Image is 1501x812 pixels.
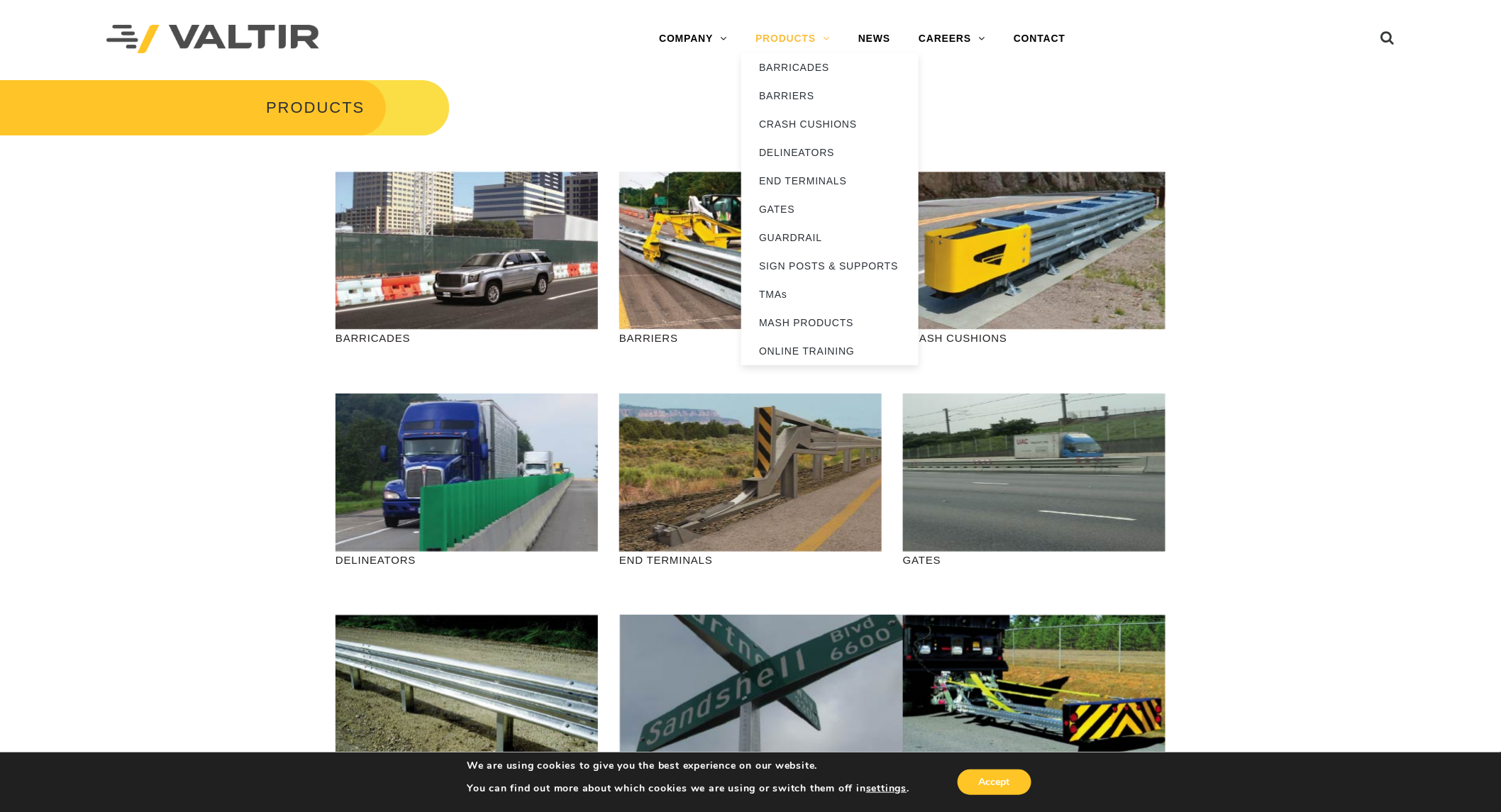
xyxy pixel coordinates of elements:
p: END TERMINALS [619,552,882,568]
a: BARRIERS [741,82,919,110]
a: GUARDRAIL [741,223,919,252]
a: SIGN POSTS & SUPPORTS [741,252,919,280]
a: TMAs [741,280,919,308]
p: GATES [903,552,1165,568]
a: GATES [741,195,919,223]
p: BARRIERS [619,330,882,346]
a: CAREERS [904,25,999,53]
a: COMPANY [645,25,741,53]
img: Valtir [106,25,319,54]
a: CONTACT [999,25,1080,53]
a: PRODUCTS [741,25,844,53]
button: settings [866,782,907,795]
a: NEWS [844,25,904,53]
p: DELINEATORS [336,552,598,568]
a: MASH PRODUCTS [741,308,919,337]
p: CRASH CUSHIONS [903,330,1165,346]
a: BARRICADES [741,53,919,82]
p: We are using cookies to give you the best experience on our website. [467,760,909,772]
button: Accept [958,769,1031,795]
a: END TERMINALS [741,167,919,195]
p: BARRICADES [336,330,598,346]
a: ONLINE TRAINING [741,337,919,365]
a: DELINEATORS [741,138,919,167]
a: CRASH CUSHIONS [741,110,919,138]
p: You can find out more about which cookies we are using or switch them off in . [467,782,909,795]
